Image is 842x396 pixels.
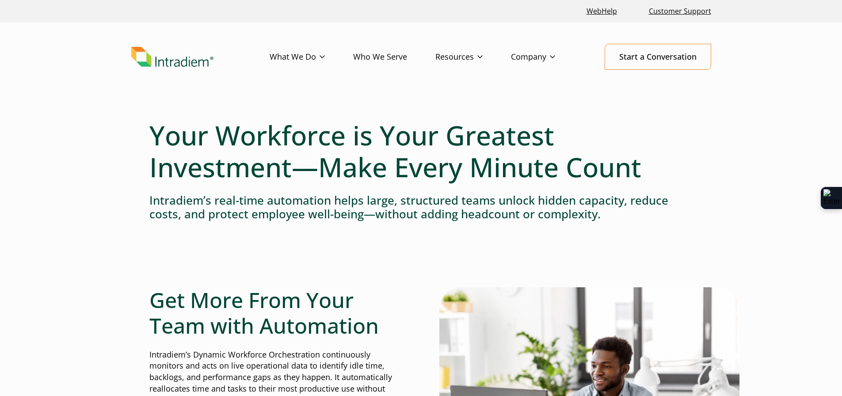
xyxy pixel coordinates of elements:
a: Start a Conversation [605,44,711,70]
h4: Intradiem’s real-time automation helps large, structured teams unlock hidden capacity, reduce cos... [149,194,693,221]
a: Who We Serve [353,44,435,70]
a: Company [511,44,583,70]
h2: Get More From Your Team with Automation [149,287,403,338]
a: What We Do [270,44,353,70]
a: Customer Support [645,2,715,21]
a: Resources [435,44,511,70]
img: Extension Icon [823,189,839,207]
img: Intradiem [131,47,213,67]
h1: Your Workforce is Your Greatest Investment—Make Every Minute Count [149,119,693,183]
a: Link opens in a new window [583,2,621,21]
a: Link to homepage of Intradiem [131,47,270,67]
